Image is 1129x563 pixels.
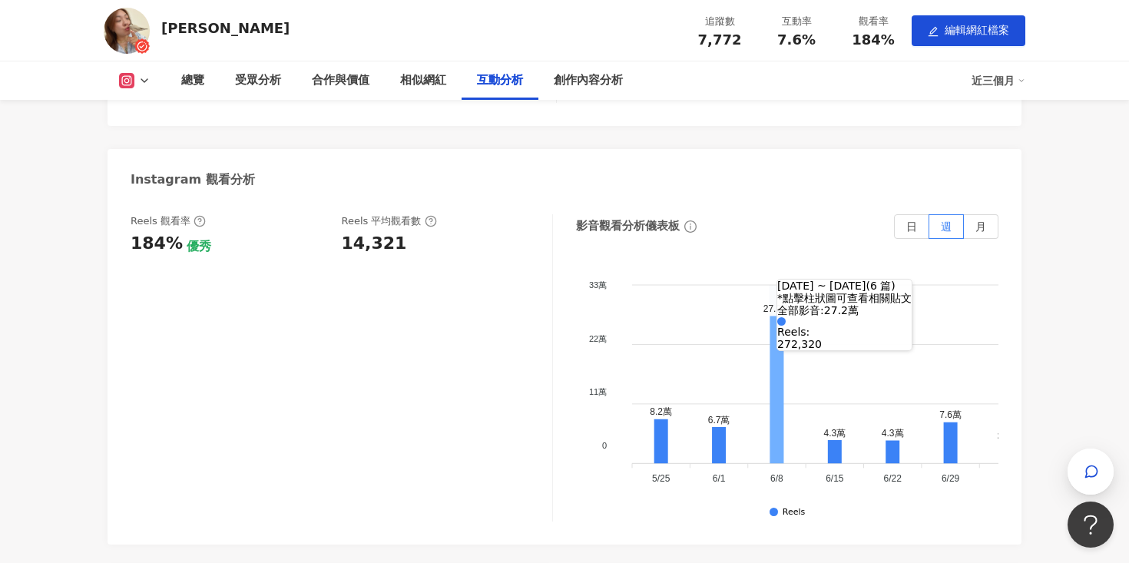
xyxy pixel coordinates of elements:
[589,387,607,396] tspan: 11萬
[975,220,986,233] span: 月
[104,8,150,54] img: KOL Avatar
[771,473,784,484] tspan: 6/8
[181,71,204,90] div: 總覽
[652,473,670,484] tspan: 5/25
[972,68,1025,93] div: 近三個月
[713,473,726,484] tspan: 6/1
[554,71,623,90] div: 創作內容分析
[235,71,281,90] div: 受眾分析
[602,441,607,450] tspan: 0
[589,333,607,343] tspan: 22萬
[906,220,917,233] span: 日
[576,218,680,234] div: 影音觀看分析儀表板
[400,71,446,90] div: 相似網紅
[777,32,816,48] span: 7.6%
[1068,502,1114,548] iframe: Help Scout Beacon - Open
[928,26,939,37] span: edit
[682,218,699,235] span: info-circle
[187,238,211,255] div: 優秀
[698,31,742,48] span: 7,772
[161,18,290,38] div: [PERSON_NAME]
[852,32,895,48] span: 184%
[826,473,845,484] tspan: 6/15
[690,14,749,29] div: 追蹤數
[767,14,826,29] div: 互動率
[942,473,960,484] tspan: 6/29
[342,214,437,228] div: Reels 平均觀看數
[342,232,407,256] div: 14,321
[945,24,1009,36] span: 編輯網紅檔案
[131,171,255,188] div: Instagram 觀看分析
[844,14,902,29] div: 觀看率
[131,232,183,256] div: 184%
[131,214,206,228] div: Reels 觀看率
[884,473,902,484] tspan: 6/22
[783,508,805,518] div: Reels
[941,220,952,233] span: 週
[589,280,607,289] tspan: 33萬
[477,71,523,90] div: 互動分析
[312,71,369,90] div: 合作與價值
[912,15,1025,46] button: edit編輯網紅檔案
